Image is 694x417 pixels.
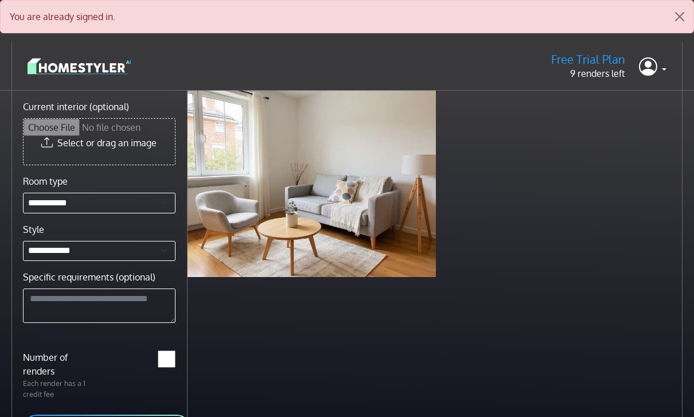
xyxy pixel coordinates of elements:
label: Room type [23,174,68,188]
p: 9 renders left [551,67,625,80]
p: Each render has a 1 credit fee [16,378,99,400]
label: Style [23,223,44,236]
label: Number of renders [16,350,99,378]
button: Close [666,1,693,33]
img: logo-3de290ba35641baa71223ecac5eacb59cb85b4c7fdf211dc9aaecaaee71ea2f8.svg [28,56,131,76]
label: Current interior (optional) [23,100,129,114]
h5: Free Trial Plan [551,52,625,67]
label: Specific requirements (optional) [23,270,155,284]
